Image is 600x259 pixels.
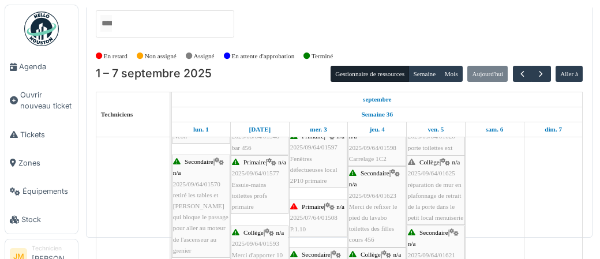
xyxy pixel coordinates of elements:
a: 6 septembre 2025 [483,122,506,137]
a: 1 septembre 2025 [360,92,395,107]
a: Tickets [5,121,78,149]
span: 2025/09/64/01577 [232,170,279,177]
a: 5 septembre 2025 [425,122,447,137]
span: Carrelage 1C2 [349,155,387,162]
span: 2025/09/64/01570 [173,181,220,187]
label: En retard [104,51,127,61]
button: Aujourd'hui [467,66,508,82]
div: | [290,131,346,186]
span: porte toilettes ext 456 [408,144,453,162]
button: Précédent [513,66,532,82]
span: Zones [18,157,73,168]
div: | [408,120,464,164]
span: Stock [21,214,73,225]
span: réparation de mur en plafonnage de retrait de la porte dans le petit local menuiserie [408,181,463,222]
span: Collège [419,159,440,166]
span: Essuie-mains toilettes profs primaire [232,181,267,210]
span: retiré les tables et [PERSON_NAME] qui bloque le passage pour aller au moteur de l'ascenseur au g... [173,192,228,254]
span: n/a [393,251,402,258]
div: | [349,168,405,245]
span: Primaire [302,203,324,210]
span: Équipements [22,186,73,197]
span: Collège [361,251,381,258]
span: 2025/09/64/01593 [232,240,279,247]
a: 4 septembre 2025 [367,122,388,137]
div: Technicien [32,244,73,253]
button: Aller à [556,66,583,82]
span: 2025/09/64/01625 [408,170,455,177]
label: Assigné [194,51,215,61]
span: n/a [336,203,344,210]
span: 2025/09/64/01623 [349,192,396,199]
a: Stock [5,205,78,234]
span: 2025/07/64/01508 [290,214,337,221]
span: n/a [452,159,460,166]
span: 2025/09/64/01597 [290,144,337,151]
a: Zones [5,149,78,177]
button: Gestionnaire de ressources [331,66,409,82]
div: | [408,157,464,223]
div: | [232,157,287,212]
span: Secondaire [302,251,331,258]
span: Merci de refixer le pied du lavabo toilettes des filles cours 456 [349,203,397,243]
a: 3 septembre 2025 [307,122,329,137]
span: n/a [408,240,416,247]
span: bar 456 [232,144,252,151]
div: | [349,120,405,164]
span: Collège [243,229,264,236]
span: n/a [276,229,284,236]
label: En attente d'approbation [231,51,294,61]
a: 7 septembre 2025 [542,122,565,137]
img: Badge_color-CXgf-gQk.svg [24,12,59,46]
div: | [290,201,346,235]
span: Secondaire [185,158,213,165]
label: Terminé [312,51,333,61]
button: Suivant [531,66,550,82]
span: Fenêtres défectueuses local 2P10 primaire [290,155,337,184]
h2: 1 – 7 septembre 2025 [96,67,212,81]
span: n/a [278,159,286,166]
span: Techniciens [101,111,133,118]
a: Ouvrir nouveau ticket [5,81,78,120]
span: Secondaire [419,229,448,236]
span: Neon [173,133,187,140]
span: Primaire [243,159,266,166]
a: Équipements [5,177,78,205]
label: Non assigné [145,51,177,61]
div: | [173,156,229,256]
a: 2 septembre 2025 [246,122,274,137]
button: Semaine [408,66,440,82]
span: 2025/09/64/01621 [408,252,455,258]
a: 1 septembre 2025 [190,122,212,137]
span: Ouvrir nouveau ticket [20,89,73,111]
span: Agenda [19,61,73,72]
span: Tickets [20,129,73,140]
button: Mois [440,66,463,82]
a: Agenda [5,52,78,81]
a: Semaine 36 [359,107,396,122]
span: P.1.10 [290,226,306,232]
span: 2025/09/64/01598 [349,144,396,151]
input: Tous [100,15,112,32]
span: n/a [349,181,357,187]
span: n/a [173,169,181,176]
span: Secondaire [361,170,389,177]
